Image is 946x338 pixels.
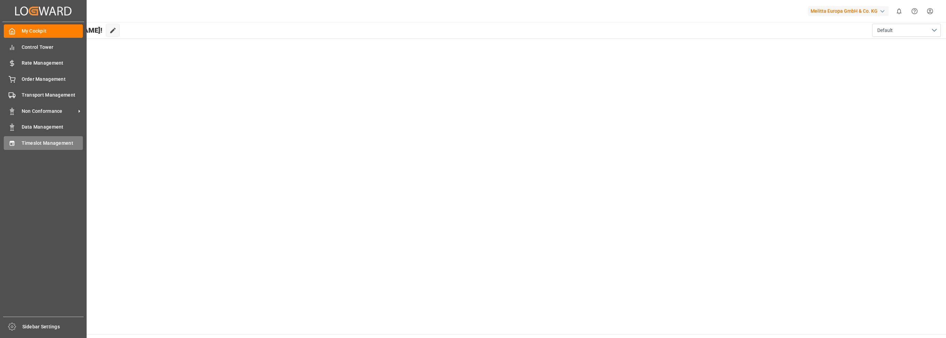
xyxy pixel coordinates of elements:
[877,27,893,34] span: Default
[808,6,889,16] div: Melitta Europa GmbH & Co. KG
[22,59,83,67] span: Rate Management
[4,40,83,54] a: Control Tower
[22,323,84,330] span: Sidebar Settings
[22,91,83,99] span: Transport Management
[4,120,83,134] a: Data Management
[22,123,83,131] span: Data Management
[22,140,83,147] span: Timeslot Management
[872,24,941,37] button: open menu
[4,56,83,70] a: Rate Management
[22,44,83,51] span: Control Tower
[4,88,83,102] a: Transport Management
[22,108,76,115] span: Non Conformance
[4,24,83,38] a: My Cockpit
[22,28,83,35] span: My Cockpit
[907,3,922,19] button: Help Center
[4,72,83,86] a: Order Management
[4,136,83,150] a: Timeslot Management
[808,4,891,18] button: Melitta Europa GmbH & Co. KG
[891,3,907,19] button: show 0 new notifications
[22,76,83,83] span: Order Management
